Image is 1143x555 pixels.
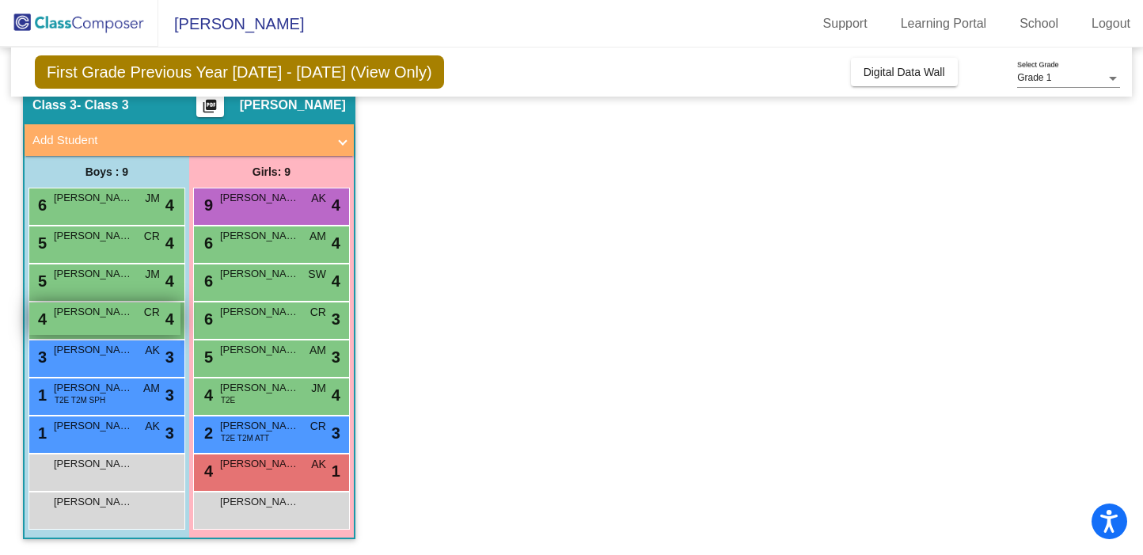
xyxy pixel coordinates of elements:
span: [PERSON_NAME] [PERSON_NAME] [54,190,133,206]
span: 2 [200,424,213,442]
span: [PERSON_NAME] [54,266,133,282]
span: 3 [165,383,174,407]
span: 5 [200,348,213,366]
button: Print Students Details [196,93,224,117]
a: Support [811,11,880,36]
span: [PERSON_NAME] [54,456,133,472]
span: CR [144,228,160,245]
button: Digital Data Wall [851,58,958,86]
span: 3 [332,307,340,331]
span: AM [143,380,160,397]
mat-expansion-panel-header: Add Student [25,124,354,156]
span: CR [310,418,326,435]
span: AK [311,190,326,207]
span: [PERSON_NAME] [220,228,299,244]
span: [PERSON_NAME] [220,456,299,472]
span: 9 [200,196,213,214]
span: 4 [34,310,47,328]
span: JM [145,190,160,207]
span: 1 [34,386,47,404]
span: 4 [332,193,340,217]
span: AM [309,342,326,359]
span: T2E T2M SPH [55,394,105,406]
span: 3 [165,345,174,369]
span: [PERSON_NAME] [158,11,304,36]
span: 4 [332,269,340,293]
span: [PERSON_NAME] [220,494,299,510]
span: 3 [165,421,174,445]
span: [PERSON_NAME] [54,380,133,396]
span: SW [308,266,326,283]
span: 3 [34,348,47,366]
span: 1 [332,459,340,483]
span: [PERSON_NAME] [240,97,346,113]
span: AK [311,456,326,473]
span: CR [144,304,160,321]
span: 5 [34,272,47,290]
span: 4 [332,231,340,255]
span: JM [145,266,160,283]
span: [PERSON_NAME] [54,418,133,434]
span: 6 [34,196,47,214]
span: Grade 1 [1017,72,1051,83]
span: 1 [34,424,47,442]
span: [PERSON_NAME] [54,228,133,244]
span: 3 [332,345,340,369]
span: [PERSON_NAME] [220,266,299,282]
span: T2E [221,394,235,406]
a: Learning Portal [888,11,1000,36]
span: 4 [165,193,174,217]
mat-panel-title: Add Student [32,131,327,150]
span: AK [145,342,160,359]
span: [PERSON_NAME] De La [PERSON_NAME] [220,380,299,396]
a: Logout [1079,11,1143,36]
span: 4 [165,231,174,255]
span: 6 [200,310,213,328]
div: Girls: 9 [189,156,354,188]
span: AM [309,228,326,245]
span: [PERSON_NAME] [54,304,133,320]
span: First Grade Previous Year [DATE] - [DATE] (View Only) [35,55,444,89]
span: 3 [332,421,340,445]
mat-icon: picture_as_pdf [200,98,219,120]
span: AK [145,418,160,435]
span: 4 [165,307,174,331]
a: School [1007,11,1071,36]
span: 4 [200,386,213,404]
span: [PERSON_NAME] [220,342,299,358]
span: CR [310,304,326,321]
span: [PERSON_NAME] [54,494,133,510]
span: T2E T2M ATT [221,432,269,444]
span: 6 [200,272,213,290]
span: [PERSON_NAME] [54,342,133,358]
span: [PERSON_NAME] [220,304,299,320]
span: Digital Data Wall [864,66,945,78]
span: [PERSON_NAME] [220,418,299,434]
span: 6 [200,234,213,252]
span: - Class 3 [77,97,129,113]
span: 5 [34,234,47,252]
span: Class 3 [32,97,77,113]
span: JM [311,380,326,397]
span: 4 [200,462,213,480]
div: Boys : 9 [25,156,189,188]
span: 4 [332,383,340,407]
span: [PERSON_NAME] [220,190,299,206]
span: 4 [165,269,174,293]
